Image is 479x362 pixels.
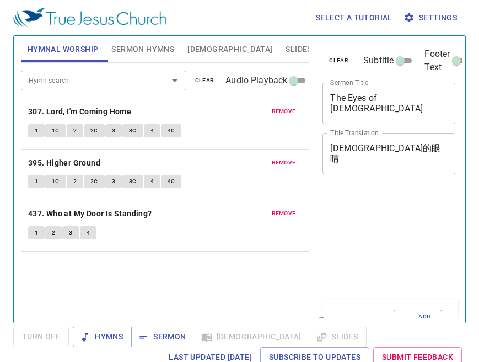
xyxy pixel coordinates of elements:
[28,105,133,119] button: 307. Lord, I'm Coming Home
[62,226,79,239] button: 3
[272,158,296,168] span: remove
[168,126,175,136] span: 4C
[363,54,394,67] span: Subtitle
[82,330,123,344] span: Hymns
[150,177,154,187] span: 4
[73,327,132,347] button: Hymns
[28,124,45,137] button: 1
[67,124,83,137] button: 2
[90,177,98,187] span: 2C
[28,175,45,188] button: 1
[69,228,72,238] span: 3
[28,226,45,239] button: 1
[122,124,143,137] button: 3C
[394,310,442,344] button: Add to Lineup
[265,156,303,169] button: remove
[28,156,100,170] b: 395. Higher Ground
[45,175,66,188] button: 1C
[161,175,182,188] button: 4C
[318,186,430,295] iframe: from-child
[330,143,448,164] textarea: [DEMOGRAPHIC_DATA]的眼睛
[105,124,122,137] button: 3
[319,314,357,340] p: Sermon Lineup ( 0 )
[129,177,137,187] span: 3C
[144,124,160,137] button: 4
[111,42,174,56] span: Sermon Hymns
[329,56,348,66] span: clear
[87,228,90,238] span: 4
[272,209,296,219] span: remove
[272,107,296,116] span: remove
[52,228,55,238] span: 2
[401,8,461,28] button: Settings
[311,8,397,28] button: Select a tutorial
[73,126,77,136] span: 2
[322,54,355,67] button: clear
[28,207,154,221] button: 437. Who at My Door Is Standing?
[35,177,38,187] span: 1
[265,105,303,118] button: remove
[28,207,152,221] b: 437. Who at My Door Is Standing?
[35,228,38,238] span: 1
[225,74,287,87] span: Audio Playback
[67,175,83,188] button: 2
[168,177,175,187] span: 4C
[131,327,195,347] button: Sermon
[90,126,98,136] span: 2C
[80,226,96,239] button: 4
[84,175,105,188] button: 2C
[265,207,303,220] button: remove
[112,126,115,136] span: 3
[52,177,60,187] span: 1C
[187,42,272,56] span: [DEMOGRAPHIC_DATA]
[105,175,122,188] button: 3
[84,124,105,137] button: 2C
[45,124,66,137] button: 1C
[424,47,450,74] span: Footer Text
[401,312,435,342] span: Add to Lineup
[28,42,99,56] span: Hymnal Worship
[316,11,392,25] span: Select a tutorial
[13,8,166,28] img: True Jesus Church
[322,299,458,355] div: Sermon Lineup(0)clearAdd to Lineup
[144,175,160,188] button: 4
[112,177,115,187] span: 3
[161,124,182,137] button: 4C
[28,105,131,119] b: 307. Lord, I'm Coming Home
[406,11,457,25] span: Settings
[330,93,448,114] textarea: The Eyes of [DEMOGRAPHIC_DATA]
[28,156,103,170] button: 395. Higher Ground
[195,76,214,86] span: clear
[73,177,77,187] span: 2
[45,226,62,239] button: 2
[35,126,38,136] span: 1
[140,330,186,344] span: Sermon
[167,73,182,88] button: Open
[52,126,60,136] span: 1C
[189,74,221,87] button: clear
[150,126,154,136] span: 4
[129,126,137,136] span: 3C
[122,175,143,188] button: 3C
[286,42,311,56] span: Slides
